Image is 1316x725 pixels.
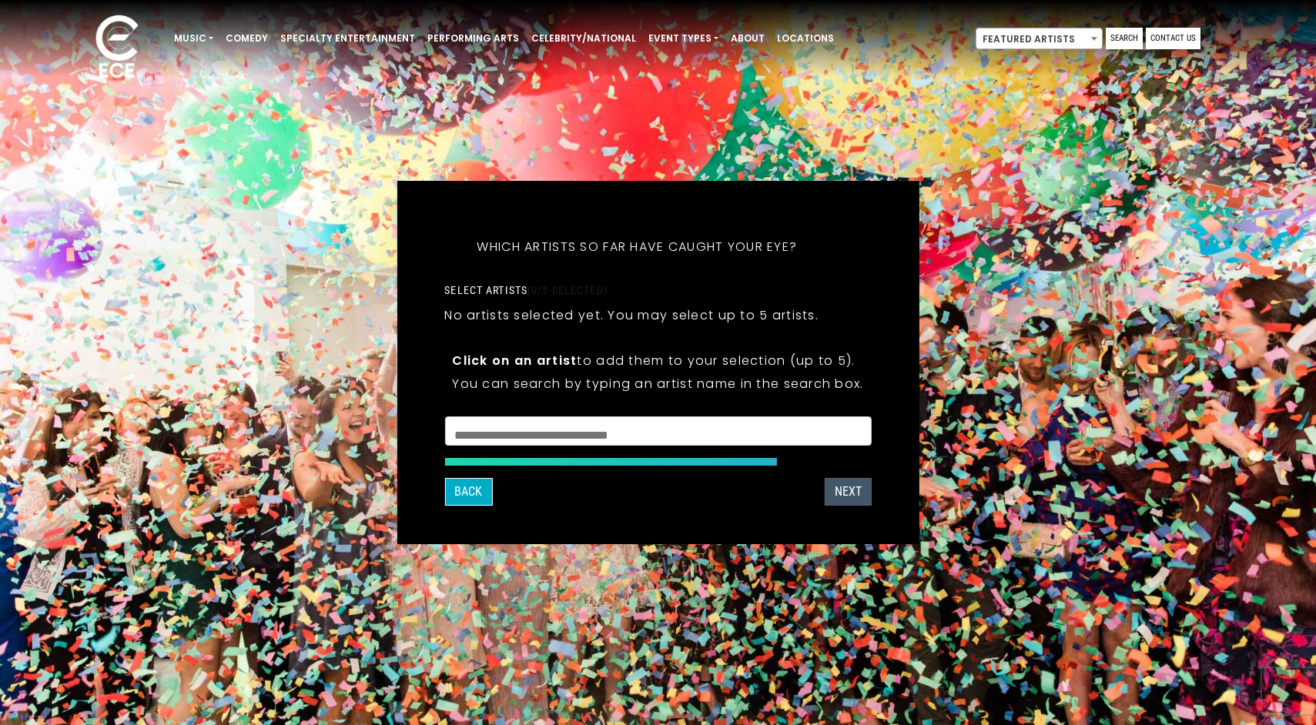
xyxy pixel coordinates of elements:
button: Next [825,478,872,506]
a: Contact Us [1146,28,1200,49]
span: (0/5 selected) [527,284,608,296]
strong: Click on an artist [452,352,577,369]
a: About [725,25,771,52]
p: to add them to your selection (up to 5). [452,351,863,370]
a: Search [1106,28,1143,49]
img: ece_new_logo_whitev2-1.png [79,11,156,85]
button: Back [444,478,492,506]
a: Comedy [219,25,274,52]
a: Performing Arts [421,25,525,52]
label: Select artists [444,283,607,297]
a: Specialty Entertainment [274,25,421,52]
span: Featured Artists [976,28,1102,50]
span: Featured Artists [976,28,1103,49]
a: Locations [771,25,840,52]
textarea: Search [454,426,861,440]
a: Celebrity/National [525,25,642,52]
a: Event Types [642,25,725,52]
h5: Which artists so far have caught your eye? [444,219,829,275]
p: You can search by typing an artist name in the search box. [452,374,863,393]
a: Music [168,25,219,52]
p: No artists selected yet. You may select up to 5 artists. [444,306,819,325]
